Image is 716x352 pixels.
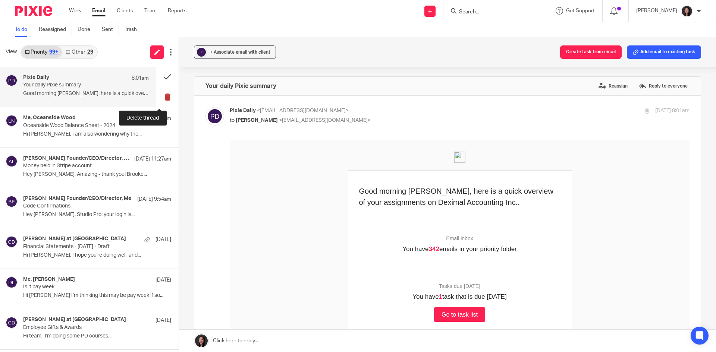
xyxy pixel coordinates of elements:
[92,7,106,15] a: Email
[197,48,206,57] div: ?
[15,22,33,37] a: To do
[23,155,131,162] h4: [PERSON_NAME] Founder/CEO/Director, Me, [PERSON_NAME]
[204,167,255,181] a: Go to task list
[117,7,133,15] a: Clients
[134,155,171,163] p: [DATE] 11:27am
[23,171,171,178] p: Hey [PERSON_NAME], Amazing - thank you! Brooke...
[102,22,119,37] a: Sent
[23,163,142,169] p: Money held in Stripe account
[137,115,171,122] p: [DATE] 1:56pm
[194,45,276,59] button: ? + Associate email with client
[23,244,142,250] p: Financial Statements - [DATE] - Draft
[636,7,677,15] p: [PERSON_NAME]
[180,214,280,224] p: No new tasks were assigned to you
[49,50,58,55] div: 99+
[132,74,149,82] p: 8:01am
[205,82,276,90] h4: Your daily Pixie summary
[458,9,525,16] input: Search
[210,50,270,54] span: + Associate email with client
[87,50,93,55] div: 29
[78,22,96,37] a: Done
[23,131,171,137] p: Hi [PERSON_NAME], I am also wondering why the...
[236,118,278,123] span: [PERSON_NAME]
[23,203,142,209] p: Code Confirmations
[230,118,235,123] span: to
[205,107,224,126] img: svg%3E
[6,236,18,248] img: svg%3E
[566,8,595,13] span: Get Support
[6,317,18,329] img: svg%3E
[23,317,126,323] h4: [PERSON_NAME] at [GEOGRAPHIC_DATA]
[23,284,142,290] p: Is it pay week
[6,115,18,127] img: svg%3E
[204,241,255,256] a: Go to task list
[23,91,149,97] p: Good morning [PERSON_NAME], here is a quick overview of...
[6,276,18,288] img: svg%3E
[627,45,701,59] button: Add email to existing task
[173,94,287,102] p: Email inbox
[129,45,331,67] h3: Good morning [PERSON_NAME], here is a quick overview of your assignments on Deximal Accounting Inc..
[23,324,142,331] p: Employee Gifts & Awards
[230,108,256,113] span: Pixie Daily
[597,80,629,92] label: Reassign
[168,7,186,15] a: Reports
[655,107,690,115] p: [DATE] 8:01am
[156,236,171,243] p: [DATE]
[62,46,97,58] a: Other29
[681,5,693,17] img: Lili%20square.jpg
[23,212,171,218] p: Hey [PERSON_NAME], Studio Pro: your login is...
[23,333,171,339] p: Hi team, I'm doing some PD courses...
[224,11,236,22] img: Deximal Accounting Inc.
[23,74,49,81] h4: Pixie Daily
[560,45,622,59] button: Create task from email
[23,236,126,242] h4: [PERSON_NAME] at [GEOGRAPHIC_DATA]
[194,296,266,309] p: Made by Pixie International Limited Calder & Co, [STREET_ADDRESS]
[199,105,210,112] strong: 342
[156,276,171,284] p: [DATE]
[21,46,62,58] a: Priority99+
[183,142,277,150] p: Tasks due [DATE]
[183,152,277,161] p: You have task that is due [DATE]
[39,22,72,37] a: Reassigned
[217,339,242,345] a: Unsubscribe
[173,104,287,114] p: You have emails in your priority folder
[144,7,157,15] a: Team
[180,226,280,235] p: No overdue tasks from [DATE]
[23,115,76,121] h4: Me, Oceanside Wood
[23,196,131,202] h4: [PERSON_NAME] Founder/CEO/Director, Me
[6,196,18,207] img: svg%3E
[23,82,124,88] p: Your daily Pixie summary
[23,252,171,259] p: Hi [PERSON_NAME], I hope you're doing well, and...
[6,74,18,86] img: svg%3E
[23,276,75,283] h4: Me, [PERSON_NAME]
[180,204,280,212] p: Other tasks
[137,196,171,203] p: [DATE] 9:54am
[257,108,349,113] span: <[EMAIL_ADDRESS][DOMAIN_NAME]>
[23,292,171,299] p: Hi [PERSON_NAME] I’m thinking this may be pay week if so...
[69,7,81,15] a: Work
[279,118,371,123] span: <[EMAIL_ADDRESS][DOMAIN_NAME]>
[637,80,690,92] label: Reply to everyone
[125,22,142,37] a: Trash
[6,48,17,56] span: View
[15,6,52,16] img: Pixie
[209,153,213,160] strong: 1
[6,155,18,167] img: svg%3E
[156,317,171,324] p: [DATE]
[23,123,142,129] p: Oceanside Wood Balance Sheet - 2024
